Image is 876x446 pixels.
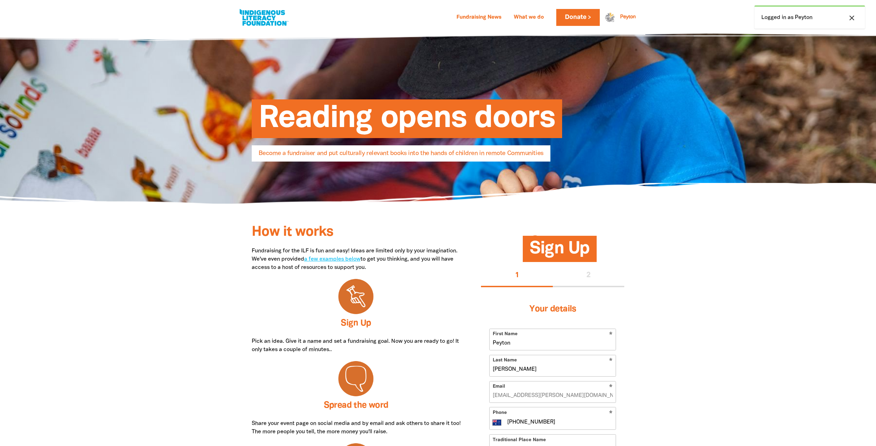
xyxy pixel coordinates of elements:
span: Sign Up [530,241,590,262]
span: Reading opens doors [259,105,555,138]
a: Donate [556,9,600,26]
button: Stage 1 [481,265,553,287]
div: Logged in as Peyton [754,6,865,29]
a: Peyton [620,15,636,20]
span: How it works [252,226,333,239]
p: Pick an idea. Give it a name and set a fundraising goal. Now you are ready to go! It only takes a... [252,337,461,354]
i: Required [609,410,613,417]
p: Share your event page on social media and by email and ask others to share it too! The more peopl... [252,419,461,436]
a: a few examples below [304,257,360,262]
p: Fundraising for the ILF is fun and easy! Ideas are limited only by your imagination. We've even p... [252,247,461,272]
a: What we do [510,12,548,23]
i: close [848,14,856,22]
a: Fundraising News [452,12,506,23]
span: Spread the word [324,401,388,409]
h3: Your details [489,295,616,323]
button: close [846,13,858,22]
span: Become a fundraiser and put culturally relevant books into the hands of children in remote Commun... [259,151,543,162]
